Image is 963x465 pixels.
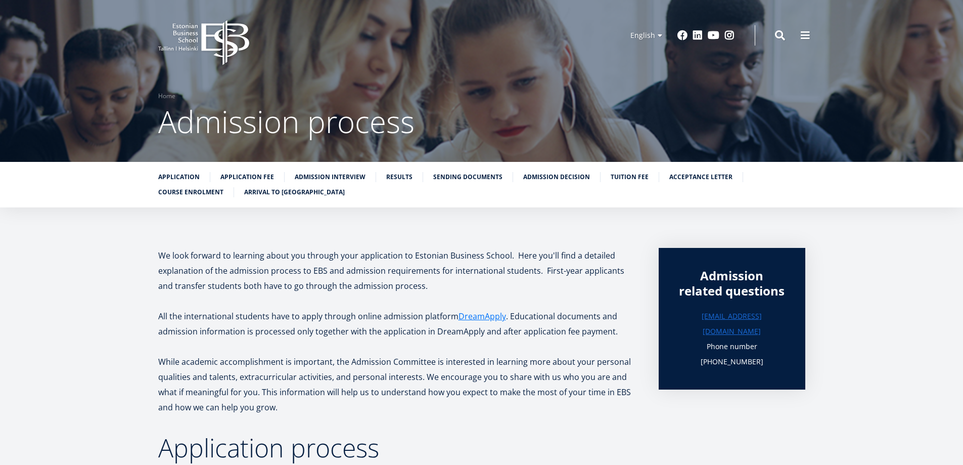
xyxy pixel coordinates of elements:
[611,172,649,182] a: Tuition fee
[158,101,415,142] span: Admission process
[158,172,200,182] a: Application
[386,172,412,182] a: Results
[295,172,365,182] a: Admission interview
[158,91,175,101] a: Home
[458,309,506,324] a: DreamApply
[679,339,785,369] p: Phone number [PHONE_NUMBER]
[708,30,719,40] a: Youtube
[669,172,732,182] a: Acceptance letter
[158,309,638,339] p: All the international students have to apply through online admission platform . Educational docu...
[724,30,735,40] a: Instagram
[677,30,687,40] a: Facebook
[244,187,345,197] a: Arrival to [GEOGRAPHIC_DATA]
[693,30,703,40] a: Linkedin
[158,187,223,197] a: Course enrolment
[158,354,638,415] p: While academic accomplishment is important, the Admission Committee is interested in learning mor...
[220,172,274,182] a: Application fee
[158,248,638,293] p: We look forward to learning about you through your application to Estonian Business School. Here ...
[679,268,785,299] div: Admission related questions
[158,435,638,460] h2: Application process
[523,172,590,182] a: Admission decision
[433,172,502,182] a: Sending documents
[679,309,785,339] a: [EMAIL_ADDRESS][DOMAIN_NAME]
